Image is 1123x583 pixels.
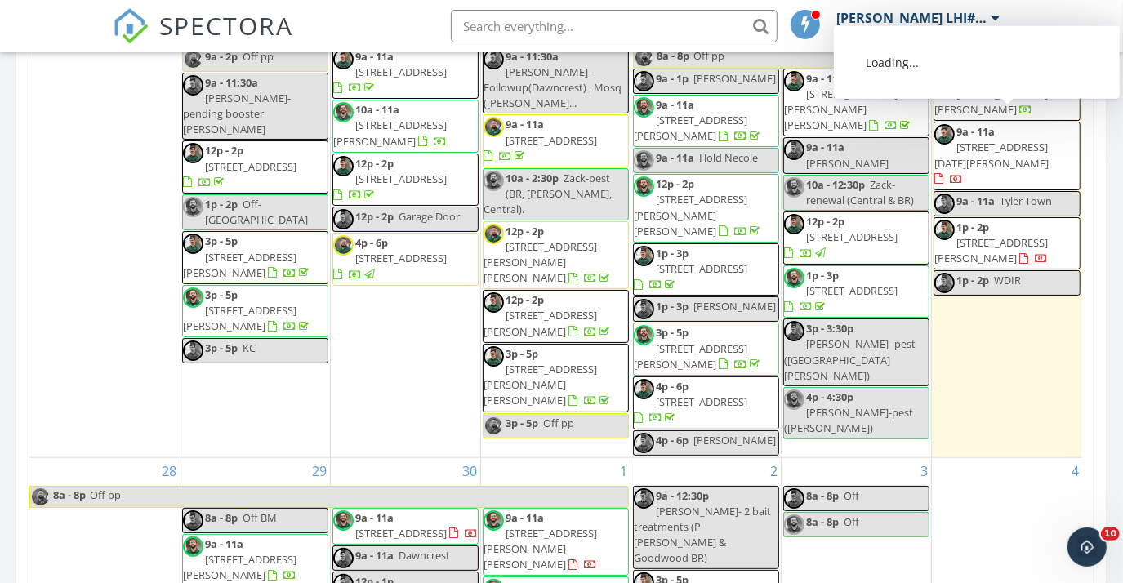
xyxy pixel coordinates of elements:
span: 3p - 5p [656,325,689,340]
span: 12p - 2p [806,214,844,229]
span: 9a - 11a [656,97,694,112]
a: 12p - 2p [STREET_ADDRESS][PERSON_NAME] [483,290,629,343]
span: Hold Necole [699,150,758,165]
a: 9a - 11a [STREET_ADDRESS] [483,114,629,167]
span: [STREET_ADDRESS][DATE][PERSON_NAME] [934,140,1049,170]
td: Go to September 22, 2025 [180,19,330,457]
img: img_5571.jpg [333,235,354,256]
a: Go to September 29, 2025 [309,458,330,484]
span: 4p - 6p [355,235,388,250]
span: Tyler Town [1000,194,1052,208]
a: 12p - 2p [STREET_ADDRESS] [183,143,296,189]
span: 8a - 8p [52,487,87,507]
a: Go to October 3, 2025 [917,458,931,484]
span: [STREET_ADDRESS][PERSON_NAME][PERSON_NAME] [484,239,597,285]
img: img_5569.jpg [634,71,654,91]
a: 3p - 5p [STREET_ADDRESS][PERSON_NAME] [634,325,763,371]
img: img_5569.jpg [183,340,203,361]
img: img_5569.jpg [634,488,654,509]
span: 3p - 5p [205,234,238,248]
img: img_5568.jpg [634,97,654,118]
iframe: Intercom live chat [1067,527,1107,567]
a: 9a - 11a [STREET_ADDRESS] [355,510,478,541]
span: [PERSON_NAME] [693,433,776,447]
span: [STREET_ADDRESS][PERSON_NAME] [333,118,447,148]
span: Off pp [693,48,724,63]
span: 4p - 4:30p [806,389,853,404]
span: [PERSON_NAME]- pest ([GEOGRAPHIC_DATA][PERSON_NAME]) [784,336,916,382]
span: 8a - 8p [205,510,238,525]
span: Off pp [90,487,121,502]
img: img_5568.jpg [634,176,654,197]
a: 4p - 6p [STREET_ADDRESS] [633,376,779,429]
img: img_5571.jpg [484,416,504,436]
span: 12p - 2p [656,176,694,191]
a: 12p - 2p [STREET_ADDRESS] [783,211,929,265]
a: 3p - 5p [STREET_ADDRESS][PERSON_NAME] [183,234,312,279]
span: 9a - 11a [956,124,995,139]
img: The Best Home Inspection Software - Spectora [113,8,149,44]
span: [STREET_ADDRESS] [355,251,447,265]
a: SPECTORA [113,22,294,56]
span: 12p - 2p [205,143,243,158]
a: 9a - 11a [STREET_ADDRESS][PERSON_NAME] [183,536,296,582]
a: 1p - 2p [STREET_ADDRESS][PERSON_NAME] [934,220,1048,265]
span: [STREET_ADDRESS][PERSON_NAME] [634,113,747,143]
span: [STREET_ADDRESS][PERSON_NAME][PERSON_NAME] [784,87,898,132]
img: img_5569.jpg [183,75,203,96]
span: SPECTORA [160,8,294,42]
span: [PERSON_NAME]- 2 bait treatments (P [PERSON_NAME] & Goodwood BR) [634,504,771,566]
span: Off- [GEOGRAPHIC_DATA] [205,197,308,227]
span: 1p - 2p [956,220,989,234]
img: img_5568.jpg [183,197,203,217]
img: img_5569.jpg [183,234,203,254]
span: 4p - 6p [656,433,689,447]
span: 3p - 5p [205,287,238,302]
a: 4p - 6p [STREET_ADDRESS] [634,379,747,425]
a: 3p - 5p [STREET_ADDRESS][PERSON_NAME] [183,287,312,333]
span: 1p - 3p [656,246,689,260]
span: [STREET_ADDRESS][PERSON_NAME] [934,235,1048,265]
img: img_5568.jpg [183,287,203,308]
img: img_5569.jpg [333,49,354,69]
img: img_5569.jpg [934,220,955,240]
a: 9a - 11a [STREET_ADDRESS][PERSON_NAME][PERSON_NAME] [484,510,597,572]
span: [STREET_ADDRESS][PERSON_NAME] [183,303,296,333]
a: 3p - 5p [STREET_ADDRESS][PERSON_NAME][PERSON_NAME] [484,346,613,408]
a: 9a - 11a [STREET_ADDRESS] [484,117,597,162]
img: img_5569.jpg [183,143,203,163]
img: img_5568.jpg [784,389,804,410]
span: 8a - 8p [656,47,690,68]
span: [PERSON_NAME] [806,156,889,171]
span: 10 [1101,527,1120,541]
span: 9a - 11:30a [506,49,559,64]
span: [PERSON_NAME] [693,71,776,86]
td: Go to September 27, 2025 [932,19,1082,457]
a: 12p - 2p [STREET_ADDRESS] [332,154,479,207]
a: 10a - 11a [STREET_ADDRESS][PERSON_NAME] [333,102,447,148]
input: Search everything... [451,10,778,42]
span: [STREET_ADDRESS][PERSON_NAME][PERSON_NAME] [484,526,597,572]
img: img_5571.jpg [484,224,504,244]
span: 9a - 11a [355,510,394,525]
span: 9a - 11a [806,140,844,154]
a: 12p - 2p [STREET_ADDRESS] [784,214,898,260]
span: [STREET_ADDRESS] [656,261,747,276]
span: [STREET_ADDRESS][PERSON_NAME][PERSON_NAME] [484,362,597,407]
img: img_5569.jpg [333,156,354,176]
td: Go to September 21, 2025 [29,19,180,457]
span: Zack-pest (BR, [PERSON_NAME], Central). [484,171,612,216]
a: 10a - 11a [STREET_ADDRESS][PERSON_NAME] [332,100,479,153]
img: img_5571.jpg [634,47,654,68]
span: Zack- renewal (Central & BR) [806,177,914,207]
a: 12p - 2p [STREET_ADDRESS] [182,140,328,194]
span: 8a - 8p [806,488,839,503]
a: 9a - 11a [STREET_ADDRESS][DATE][PERSON_NAME] [934,124,1049,186]
span: 12p - 2p [355,156,394,171]
a: 1p - 3p [STREET_ADDRESS] [783,265,929,318]
span: [STREET_ADDRESS][PERSON_NAME][PERSON_NAME] [634,192,747,238]
a: 9a - 11a [STREET_ADDRESS][DATE][PERSON_NAME] [934,122,1081,190]
a: Go to October 1, 2025 [617,458,631,484]
span: Off pp [243,49,274,64]
a: Go to September 28, 2025 [158,458,180,484]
